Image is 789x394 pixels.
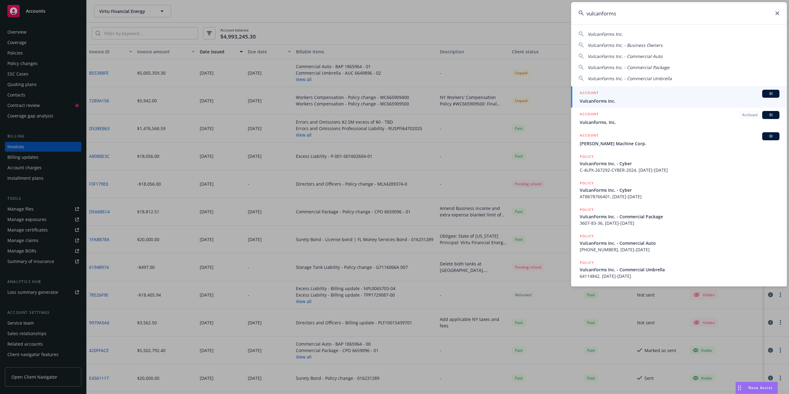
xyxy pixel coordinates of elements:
[580,213,779,220] span: VulcanForms Inc. - Commercial Package
[580,240,779,246] span: VulcanForms Inc. - Commercial Auto
[571,203,787,230] a: POLICYVulcanForms Inc. - Commercial Package3607-83-36, [DATE]-[DATE]
[765,133,777,139] span: BI
[571,2,787,24] input: Search...
[588,64,669,70] span: VulcanForms Inc. - Commercial Package
[571,150,787,177] a: POLICYVulcanForms Inc. - CyberC-4LPX-267292-CYBER-2024, [DATE]-[DATE]
[571,256,787,283] a: POLICYVulcanForms Inc. - Commercial Umbrella64114842, [DATE]-[DATE]
[765,91,777,96] span: BI
[571,86,787,108] a: ACCOUNTBIVulcanForms Inc.
[580,266,779,273] span: VulcanForms Inc. - Commercial Umbrella
[588,42,663,48] span: VulcanForms Inc. - Business Owners
[580,187,779,193] span: VulcanForms Inc. - Cyber
[580,154,594,160] h5: POLICY
[588,53,662,59] span: VulcanForms Inc. - Commercial Auto
[571,108,787,129] a: ACCOUNTArchivedBIVulcanforms, Inc.
[580,273,779,279] span: 64114842, [DATE]-[DATE]
[765,112,777,118] span: BI
[571,129,787,150] a: ACCOUNTBI[PERSON_NAME] Machine Corp.
[580,220,779,226] span: 3607-83-36, [DATE]-[DATE]
[580,160,779,167] span: VulcanForms Inc. - Cyber
[571,230,787,256] a: POLICYVulcanForms Inc. - Commercial Auto[PHONE_NUMBER], [DATE]-[DATE]
[735,382,778,394] button: Nova Assist
[580,246,779,253] span: [PHONE_NUMBER], [DATE]-[DATE]
[748,385,773,390] span: Nova Assist
[588,31,623,37] span: VulcanForms Inc.
[580,98,779,104] span: VulcanForms Inc.
[742,112,757,118] span: Archived
[580,193,779,200] span: ATB678766401, [DATE]-[DATE]
[580,180,594,186] h5: POLICY
[571,177,787,203] a: POLICYVulcanForms Inc. - CyberATB678766401, [DATE]-[DATE]
[580,132,599,140] h5: ACCOUNT
[580,233,594,239] h5: POLICY
[580,167,779,173] span: C-4LPX-267292-CYBER-2024, [DATE]-[DATE]
[580,119,779,125] span: Vulcanforms, Inc.
[580,90,599,97] h5: ACCOUNT
[580,260,594,266] h5: POLICY
[580,140,779,147] span: [PERSON_NAME] Machine Corp.
[580,207,594,213] h5: POLICY
[588,76,672,81] span: VulcanForms Inc. - Commercial Umbrella
[736,382,743,394] div: Drag to move
[580,111,599,118] h5: ACCOUNT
